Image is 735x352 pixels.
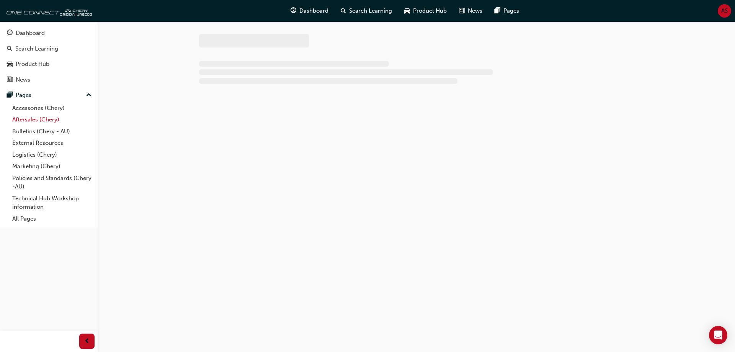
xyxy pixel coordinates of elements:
[299,7,328,15] span: Dashboard
[16,60,49,69] div: Product Hub
[721,7,728,15] span: AS
[9,114,95,126] a: Aftersales (Chery)
[9,160,95,172] a: Marketing (Chery)
[9,102,95,114] a: Accessories (Chery)
[7,77,13,83] span: news-icon
[16,29,45,38] div: Dashboard
[349,7,392,15] span: Search Learning
[16,75,30,84] div: News
[84,337,90,346] span: prev-icon
[4,3,92,18] img: oneconnect
[3,73,95,87] a: News
[3,42,95,56] a: Search Learning
[291,6,296,16] span: guage-icon
[413,7,447,15] span: Product Hub
[404,6,410,16] span: car-icon
[7,61,13,68] span: car-icon
[453,3,488,19] a: news-iconNews
[3,26,95,40] a: Dashboard
[9,172,95,193] a: Policies and Standards (Chery -AU)
[9,213,95,225] a: All Pages
[3,25,95,88] button: DashboardSearch LearningProduct HubNews
[7,30,13,37] span: guage-icon
[9,126,95,138] a: Bulletins (Chery - AU)
[398,3,453,19] a: car-iconProduct Hub
[459,6,465,16] span: news-icon
[86,90,91,100] span: up-icon
[341,6,346,16] span: search-icon
[335,3,398,19] a: search-iconSearch Learning
[488,3,525,19] a: pages-iconPages
[3,57,95,71] a: Product Hub
[9,193,95,213] a: Technical Hub Workshop information
[468,7,482,15] span: News
[15,44,58,53] div: Search Learning
[3,88,95,102] button: Pages
[718,4,731,18] button: AS
[495,6,500,16] span: pages-icon
[284,3,335,19] a: guage-iconDashboard
[7,46,12,52] span: search-icon
[503,7,519,15] span: Pages
[709,326,727,344] div: Open Intercom Messenger
[16,91,31,100] div: Pages
[7,92,13,99] span: pages-icon
[9,149,95,161] a: Logistics (Chery)
[9,137,95,149] a: External Resources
